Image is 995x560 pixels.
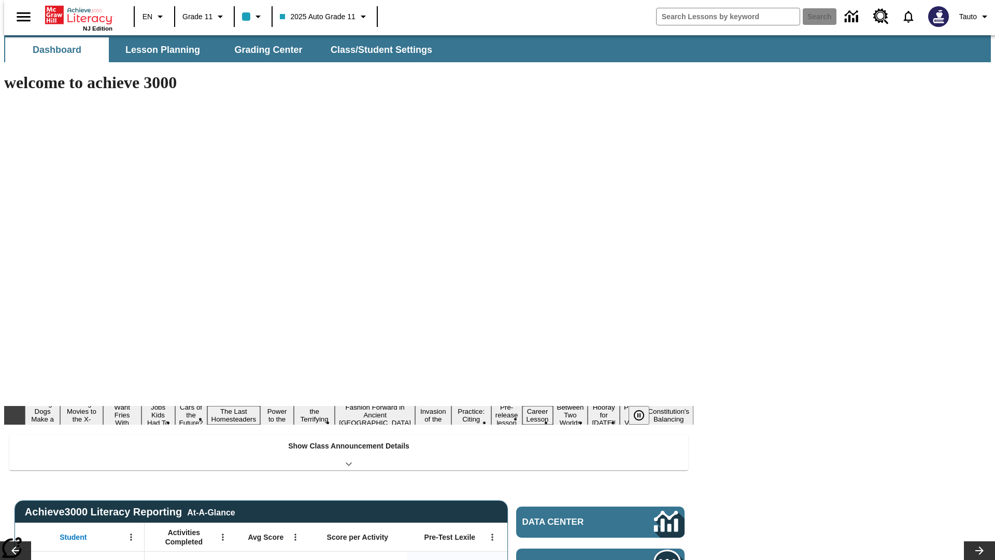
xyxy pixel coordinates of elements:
a: Data Center [838,3,867,31]
button: Class/Student Settings [322,37,440,62]
span: EN [143,11,152,22]
span: Avg Score [248,533,283,542]
button: Open Menu [123,529,139,545]
div: Show Class Announcement Details [9,435,688,470]
button: Open Menu [215,529,231,545]
span: Student [60,533,87,542]
div: Pause [629,406,660,425]
button: Dashboard [5,37,109,62]
span: Tauto [959,11,977,22]
div: SubNavbar [4,37,442,62]
h1: welcome to achieve 3000 [4,73,693,92]
button: Slide 2 Taking Movies to the X-Dimension [60,398,103,432]
span: Grade 11 [182,11,212,22]
button: Slide 16 Point of View [620,402,644,428]
button: Grade: Grade 11, Select a grade [178,7,231,26]
a: Data Center [516,507,685,538]
button: Pause [629,406,649,425]
div: At-A-Glance [187,506,235,517]
span: NJ Edition [83,25,112,32]
span: Achieve3000 Literacy Reporting [25,506,235,518]
div: Home [45,4,112,32]
button: Slide 7 Solar Power to the People [260,398,294,432]
button: Class color is light blue. Change class color [238,7,268,26]
button: Slide 10 The Invasion of the Free CD [415,398,451,432]
button: Open Menu [288,529,303,545]
button: Slide 8 Attack of the Terrifying Tomatoes [294,398,335,432]
button: Profile/Settings [955,7,995,26]
button: Slide 4 Dirty Jobs Kids Had To Do [141,394,175,436]
button: Class: 2025 Auto Grade 11, Select your class [276,7,373,26]
button: Slide 6 The Last Homesteaders [207,406,261,425]
button: Lesson carousel, Next [964,541,995,560]
button: Slide 5 Cars of the Future? [175,402,207,428]
span: Pre-Test Lexile [424,533,476,542]
span: 2025 Auto Grade 11 [280,11,355,22]
button: Slide 1 Diving Dogs Make a Splash [25,398,60,432]
span: Score per Activity [327,533,389,542]
button: Slide 11 Mixed Practice: Citing Evidence [451,398,491,432]
button: Slide 13 Career Lesson [522,406,553,425]
button: Slide 9 Fashion Forward in Ancient Rome [335,402,415,428]
button: Open side menu [8,2,39,32]
button: Language: EN, Select a language [138,7,171,26]
a: Notifications [895,3,922,30]
span: Activities Completed [150,528,218,547]
div: SubNavbar [4,35,991,62]
button: Slide 3 Do You Want Fries With That? [103,394,141,436]
a: Resource Center, Will open in new tab [867,3,895,31]
span: Data Center [522,517,619,527]
button: Slide 17 The Constitution's Balancing Act [644,398,693,432]
img: Avatar [928,6,949,27]
button: Open Menu [485,529,500,545]
input: search field [657,8,800,25]
a: Home [45,5,112,25]
p: Show Class Announcement Details [288,441,409,452]
button: Grading Center [217,37,320,62]
button: Lesson Planning [111,37,215,62]
button: Select a new avatar [922,3,955,30]
button: Slide 12 Pre-release lesson [491,402,522,428]
button: Slide 15 Hooray for Constitution Day! [588,402,620,428]
button: Slide 14 Between Two Worlds [553,402,588,428]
